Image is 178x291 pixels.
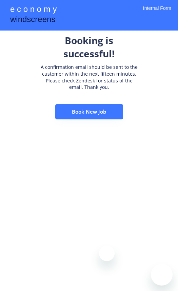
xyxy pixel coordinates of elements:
[55,104,123,119] button: Book New Job
[143,5,171,20] div: Internal Form
[99,246,115,261] iframe: Close message
[10,3,57,16] div: e c o n o m y
[38,64,140,90] div: A confirmation email should be sent to the customer within the next fifteen minutes. Please check...
[151,264,173,286] iframe: Button to launch messaging window
[38,34,140,60] div: Booking is successful!
[10,14,55,27] div: windscreens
